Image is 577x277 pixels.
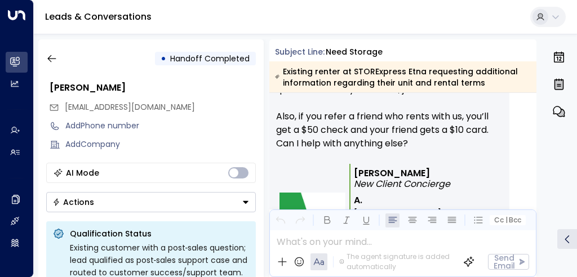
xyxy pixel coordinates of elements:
div: [PERSON_NAME] [50,81,256,95]
button: Cc|Bcc [490,215,526,226]
span: A. [354,194,362,207]
div: AddCompany [65,138,256,150]
a: Leads & Conversations [45,10,152,23]
span: Subject Line: [275,46,325,57]
button: Redo [293,213,307,227]
i: New Client Concierge [354,177,450,190]
span: | [505,216,507,224]
button: Undo [273,213,287,227]
div: Actions [52,197,94,207]
b: [PERSON_NAME] [354,167,430,180]
img: storexpress_logo.png [279,193,345,258]
span: shanem223@yahoo.com [65,101,195,113]
button: Actions [46,192,256,212]
div: Button group with a nested menu [46,192,256,212]
span: Handoff Completed [170,53,250,64]
div: • [161,48,166,69]
p: Hi [PERSON_NAME], Thanks for letting me know you’ve already rented! If you need any support with ... [276,29,503,164]
div: AI Mode [66,167,99,178]
p: Qualification Status [70,228,249,239]
span: [EMAIL_ADDRESS][DOMAIN_NAME] [65,101,195,113]
div: The agent signature is added automatically [339,252,455,272]
span: Cc Bcc [494,216,521,224]
div: AddPhone number [65,120,256,132]
div: Need storage [326,46,383,58]
span: [STREET_ADDRESS][PERSON_NAME] [GEOGRAPHIC_DATA], PA 15223 [354,207,499,248]
div: Existing renter at STORExpress Etna requesting additional information regarding their unit and re... [275,66,530,88]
